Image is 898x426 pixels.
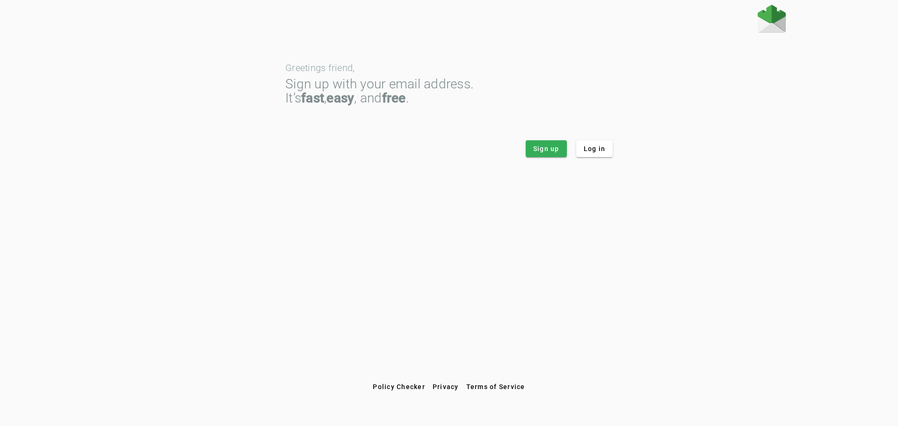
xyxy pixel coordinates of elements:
strong: free [382,90,406,106]
img: Fraudmarc Logo [758,5,786,33]
button: Log in [576,140,613,157]
span: Sign up [533,144,559,153]
button: Sign up [526,140,567,157]
span: Log in [584,144,606,153]
span: Privacy [433,383,459,390]
span: Policy Checker [373,383,425,390]
strong: fast [301,90,324,106]
div: Sign up with your email address. It’s , , and . [285,77,613,105]
div: Greetings friend, [285,63,613,72]
button: Privacy [429,378,463,395]
button: Policy Checker [369,378,429,395]
button: Terms of Service [463,378,529,395]
span: Terms of Service [466,383,525,390]
strong: easy [326,90,354,106]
